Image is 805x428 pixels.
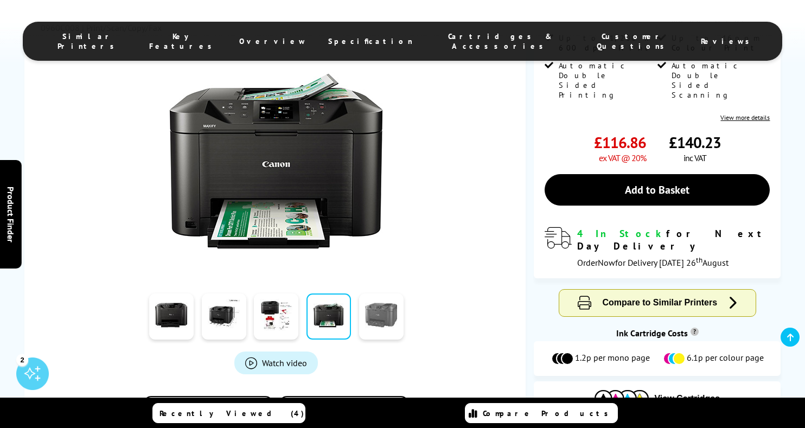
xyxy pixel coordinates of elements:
[720,113,770,122] a: View more details
[435,31,566,51] span: Cartridges & Accessories
[672,61,768,100] span: Automatic Double Sided Scanning
[575,352,650,365] span: 1.2p per mono page
[545,174,770,206] a: Add to Basket
[595,390,649,407] img: Cartridges
[598,257,615,268] span: Now
[701,36,755,46] span: Reviews
[328,36,413,46] span: Specification
[683,152,706,163] span: inc VAT
[542,389,772,407] button: View Cartridges
[16,354,28,366] div: 2
[5,186,16,242] span: Product Finder
[577,257,729,268] span: Order for Delivery [DATE] 26 August
[577,227,770,252] div: for Next Day Delivery
[559,61,655,100] span: Automatic Double Sided Printing
[534,328,781,338] div: Ink Cartridge Costs
[50,31,127,51] span: Similar Printers
[152,403,305,423] a: Recently Viewed (4)
[599,152,646,163] span: ex VAT @ 20%
[465,403,618,423] a: Compare Products
[602,298,717,307] span: Compare to Similar Printers
[654,394,720,404] span: View Cartridges
[143,396,273,427] button: Add to Compare
[545,227,770,267] div: modal_delivery
[279,396,409,427] button: In the Box
[669,132,721,152] span: £140.23
[687,352,764,365] span: 6.1p per colour page
[559,290,756,316] button: Compare to Similar Printers
[234,352,318,374] a: Product_All_Videos
[149,31,218,51] span: Key Features
[239,36,306,46] span: Overview
[691,328,699,336] sup: Cost per page
[262,357,307,368] span: Watch video
[594,132,646,152] span: £116.86
[170,55,382,267] img: Canon MAXIFY MB5150 Thumbnail
[696,255,702,265] sup: th
[588,31,679,51] span: Customer Questions
[483,408,614,418] span: Compare Products
[159,408,304,418] span: Recently Viewed (4)
[577,227,666,240] span: 4 In Stock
